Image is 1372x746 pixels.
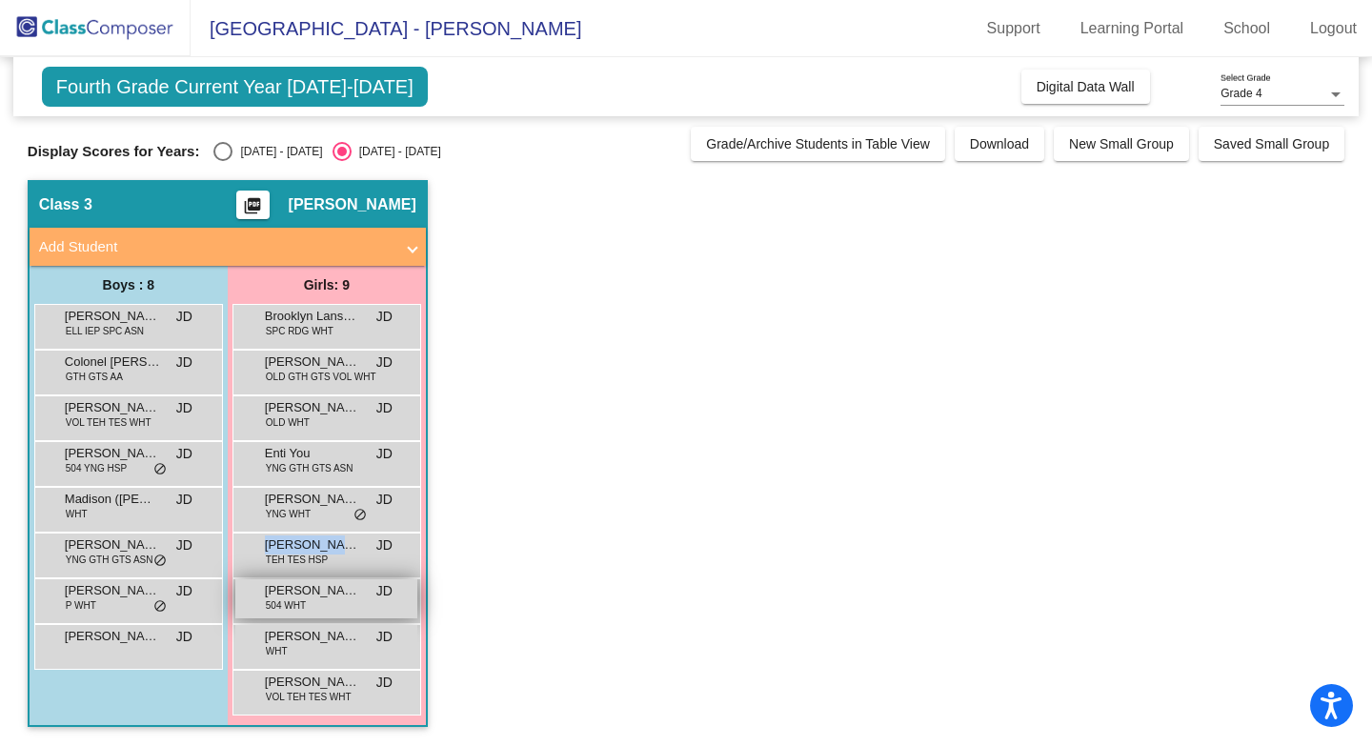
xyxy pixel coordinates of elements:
span: JD [376,673,393,693]
span: YNG WHT [266,507,311,521]
a: School [1208,13,1285,44]
span: [PERSON_NAME] [265,353,360,372]
mat-radio-group: Select an option [213,142,440,161]
span: JD [376,444,393,464]
span: [GEOGRAPHIC_DATA] - [PERSON_NAME] [191,13,581,44]
span: do_not_disturb_alt [353,508,367,523]
span: [PERSON_NAME] [289,195,416,214]
span: New Small Group [1069,136,1174,151]
span: [PERSON_NAME] [65,307,160,326]
span: TEH TES HSP [266,553,328,567]
span: JD [376,627,393,647]
span: Saved Small Group [1214,136,1329,151]
span: [PERSON_NAME] [65,535,160,554]
button: New Small Group [1054,127,1189,161]
span: VOL TEH TES WHT [66,415,151,430]
span: Digital Data Wall [1037,79,1135,94]
span: Brooklyn Lansbery [265,307,360,326]
span: 504 YNG HSP [66,461,127,475]
a: Support [972,13,1056,44]
span: JD [376,307,393,327]
span: [PERSON_NAME] [65,444,160,463]
button: Digital Data Wall [1021,70,1150,104]
span: Display Scores for Years: [28,143,200,160]
span: [PERSON_NAME] [265,627,360,646]
span: Class 3 [39,195,92,214]
span: Madison ([PERSON_NAME]) [PERSON_NAME] [65,490,160,509]
span: GTH GTS AA [66,370,123,384]
a: Logout [1295,13,1372,44]
span: JD [176,353,192,373]
a: Learning Portal [1065,13,1200,44]
span: [PERSON_NAME] [265,398,360,417]
button: Grade/Archive Students in Table View [691,127,945,161]
mat-expansion-panel-header: Add Student [30,228,426,266]
span: [PERSON_NAME] [265,535,360,554]
span: Grade/Archive Students in Table View [706,136,930,151]
button: Print Students Details [236,191,270,219]
mat-icon: picture_as_pdf [241,196,264,223]
span: WHT [266,644,288,658]
span: JD [176,307,192,327]
span: Colonel [PERSON_NAME] [65,353,160,372]
span: JD [176,627,192,647]
span: JD [376,398,393,418]
span: [PERSON_NAME] [265,490,360,509]
span: do_not_disturb_alt [153,554,167,569]
mat-panel-title: Add Student [39,236,393,258]
span: Download [970,136,1029,151]
span: JD [376,535,393,555]
span: JD [176,581,192,601]
span: [PERSON_NAME] [265,673,360,692]
span: OLD WHT [266,415,310,430]
span: do_not_disturb_alt [153,599,167,615]
span: WHT [66,507,88,521]
span: JD [176,444,192,464]
div: Girls: 9 [228,266,426,304]
span: SPC RDG WHT [266,324,333,338]
span: OLD GTH GTS VOL WHT [266,370,376,384]
span: [PERSON_NAME] [265,581,360,600]
div: [DATE] - [DATE] [352,143,441,160]
div: Boys : 8 [30,266,228,304]
span: YNG GTH GTS ASN [266,461,353,475]
span: JD [176,398,192,418]
span: JD [376,353,393,373]
span: JD [176,535,192,555]
span: YNG GTH GTS ASN [66,553,153,567]
span: Fourth Grade Current Year [DATE]-[DATE] [42,67,428,107]
span: VOL TEH TES WHT [266,690,352,704]
span: Grade 4 [1221,87,1261,100]
span: [PERSON_NAME] [65,398,160,417]
span: ELL IEP SPC ASN [66,324,144,338]
span: 504 WHT [266,598,306,613]
button: Download [955,127,1044,161]
span: [PERSON_NAME] [65,627,160,646]
div: [DATE] - [DATE] [232,143,322,160]
button: Saved Small Group [1199,127,1344,161]
span: JD [376,490,393,510]
span: JD [376,581,393,601]
span: P WHT [66,598,96,613]
span: [PERSON_NAME] ([PERSON_NAME]) [PERSON_NAME] [65,581,160,600]
span: do_not_disturb_alt [153,462,167,477]
span: Enti You [265,444,360,463]
span: JD [176,490,192,510]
